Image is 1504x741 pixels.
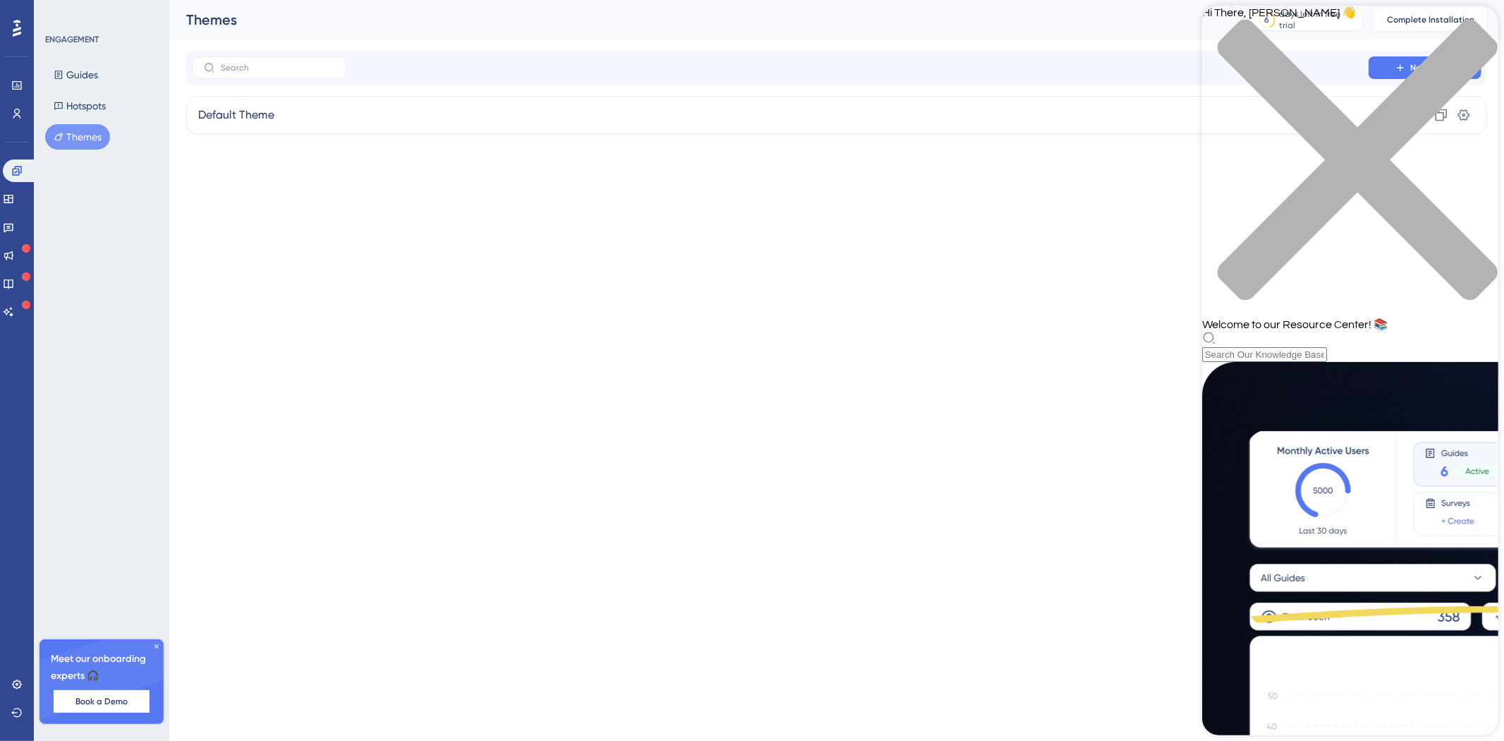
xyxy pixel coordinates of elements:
button: Hotspots [45,93,114,119]
span: Default Theme [198,107,274,123]
span: Meet our onboarding experts 🎧 [51,651,152,685]
input: Search [221,63,335,73]
span: Need Help? [33,4,88,20]
span: Book a Demo [75,696,128,707]
button: Themes [45,124,110,150]
div: ENGAGEMENT [45,34,99,45]
button: Guides [45,62,106,88]
button: Book a Demo [54,690,149,713]
div: Themes [186,10,1215,30]
button: Open AI Assistant Launcher [4,4,38,38]
img: launcher-image-alternative-text [8,8,34,34]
